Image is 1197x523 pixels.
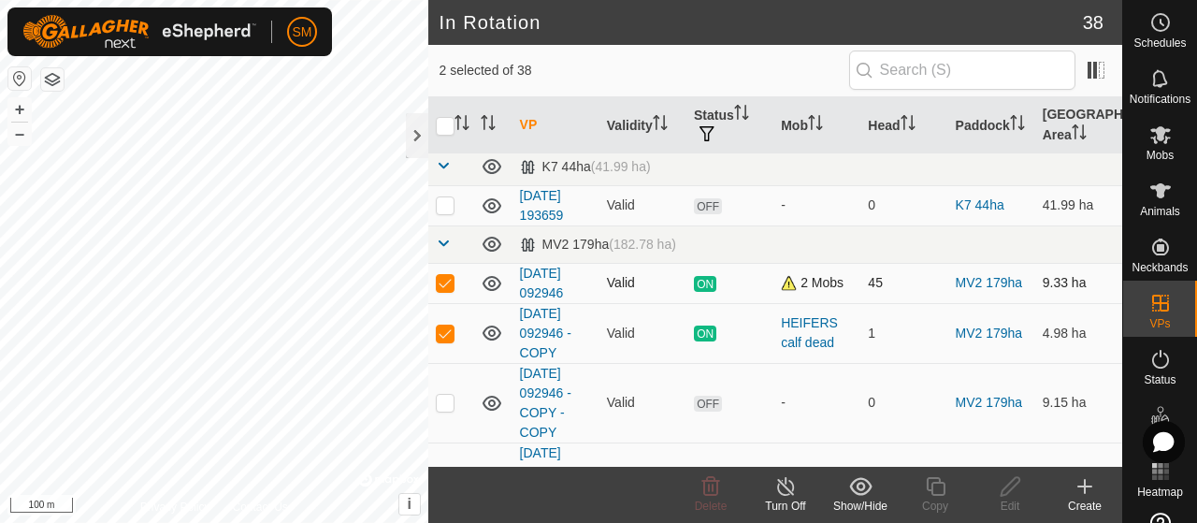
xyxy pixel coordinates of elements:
a: [DATE] 092946 - COPY [520,306,571,360]
div: Show/Hide [823,498,898,515]
th: Paddock [948,97,1035,154]
span: (182.78 ha) [609,237,676,252]
span: Status [1144,374,1175,385]
div: Copy [898,498,973,515]
span: ON [694,326,716,341]
td: Valid [599,185,686,225]
div: 2 Mobs [781,273,853,293]
a: Contact Us [232,499,287,516]
p-sorticon: Activate to sort [734,108,749,123]
button: i [399,494,420,515]
span: Mobs [1147,150,1174,161]
a: [DATE] 092946 [520,266,564,300]
th: Mob [773,97,860,154]
p-sorticon: Activate to sort [1010,118,1025,133]
input: Search (S) [849,51,1075,90]
th: Validity [599,97,686,154]
a: [DATE] 193659 [520,188,564,223]
h2: In Rotation [440,11,1083,34]
td: Valid [599,363,686,443]
span: OFF [694,396,722,412]
button: – [8,123,31,145]
td: Valid [599,263,686,303]
span: SM [293,22,312,42]
span: Notifications [1130,94,1190,105]
span: 38 [1083,8,1103,36]
a: [DATE] 092946 - COPY - COPY [520,366,571,440]
span: 2 selected of 38 [440,61,849,80]
button: Reset Map [8,67,31,90]
img: Gallagher Logo [22,15,256,49]
a: K7 44ha [956,197,1004,212]
a: MV2 179ha [956,395,1023,410]
td: 4.98 ha [1035,303,1122,363]
th: [GEOGRAPHIC_DATA] Area [1035,97,1122,154]
td: 41.99 ha [1035,185,1122,225]
span: i [407,496,411,512]
p-sorticon: Activate to sort [808,118,823,133]
span: VPs [1149,318,1170,329]
p-sorticon: Activate to sort [653,118,668,133]
td: Valid [599,303,686,363]
a: Privacy Policy [140,499,210,516]
p-sorticon: Activate to sort [481,118,496,133]
span: ON [694,276,716,292]
p-sorticon: Activate to sort [454,118,469,133]
span: Schedules [1133,37,1186,49]
span: Animals [1140,206,1180,217]
p-sorticon: Activate to sort [901,118,916,133]
div: HEIFERS calf dead [781,313,853,353]
div: - [781,196,853,215]
td: 0 [860,363,947,443]
td: 9.33 ha [1035,263,1122,303]
div: - [781,393,853,413]
button: + [8,98,31,121]
div: K7 44ha [520,159,651,175]
a: MV2 179ha [956,326,1023,341]
td: 0 [860,185,947,225]
th: Status [686,97,773,154]
p-sorticon: Activate to sort [1072,127,1087,142]
span: OFF [694,198,722,214]
a: MV2 179ha [956,275,1023,290]
button: Map Layers [41,68,64,91]
span: Delete [695,500,728,513]
td: 9.15 ha [1035,363,1122,443]
td: 45 [860,263,947,303]
div: Create [1047,498,1122,515]
td: 1 [860,303,947,363]
div: Turn Off [748,498,823,515]
th: VP [512,97,599,154]
span: (41.99 ha) [591,159,651,174]
th: Head [860,97,947,154]
div: Edit [973,498,1047,515]
span: Heatmap [1137,487,1183,498]
div: MV2 179ha [520,237,676,253]
span: Neckbands [1132,262,1188,273]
